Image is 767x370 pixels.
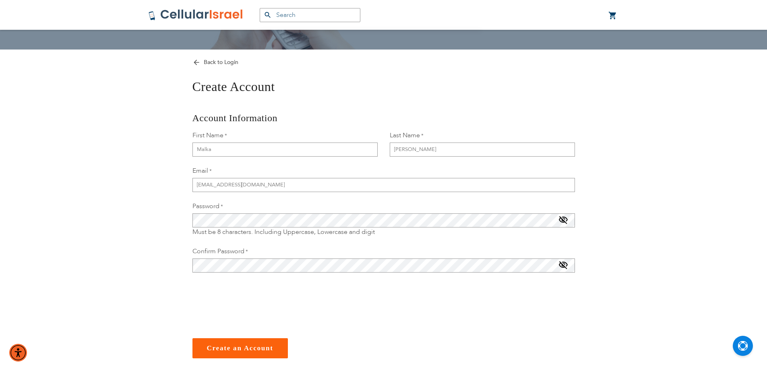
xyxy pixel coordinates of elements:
[192,112,575,125] h3: Account Information
[260,8,360,22] input: Search
[192,166,208,175] span: Email
[148,9,244,21] img: Cellular Israel
[390,131,420,140] span: Last Name
[192,58,238,66] a: Back to Login
[192,79,275,94] span: Create Account
[390,143,575,157] input: Last Name
[192,178,575,192] input: Email
[192,247,244,256] span: Confirm Password
[192,131,223,140] span: First Name
[207,344,273,352] span: Create an Account
[192,202,219,211] span: Password
[204,58,238,66] span: Back to Login
[192,288,315,320] iframe: reCAPTCHA
[192,143,378,157] input: First Name
[192,338,288,358] button: Create an Account
[9,344,27,362] div: Accessibility Menu
[192,227,375,236] span: Must be 8 characters. Including Uppercase, Lowercase and digit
